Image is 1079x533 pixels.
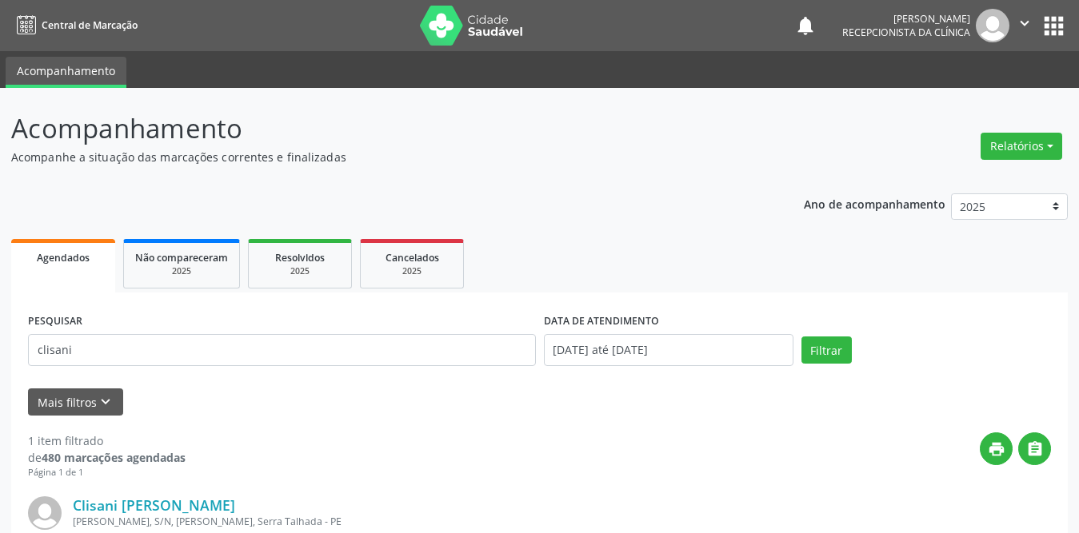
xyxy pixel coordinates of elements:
div: de [28,449,186,466]
img: img [976,9,1009,42]
label: DATA DE ATENDIMENTO [544,309,659,334]
a: Central de Marcação [11,12,138,38]
span: Cancelados [386,251,439,265]
button: Filtrar [801,336,852,364]
button:  [1018,432,1051,465]
label: PESQUISAR [28,309,82,334]
div: 2025 [135,265,228,277]
button: Relatórios [981,133,1062,160]
div: 1 item filtrado [28,432,186,449]
button: Mais filtroskeyboard_arrow_down [28,388,123,416]
button: print [980,432,1013,465]
span: Agendados [37,251,90,265]
strong: 480 marcações agendadas [42,450,186,465]
i: print [988,440,1005,458]
span: Recepcionista da clínica [842,26,970,39]
button: apps [1040,12,1068,40]
div: 2025 [260,265,340,277]
span: Resolvidos [275,251,325,265]
i:  [1016,14,1033,32]
p: Acompanhamento [11,109,751,149]
button:  [1009,9,1040,42]
span: Central de Marcação [42,18,138,32]
i: keyboard_arrow_down [97,393,114,411]
span: Não compareceram [135,251,228,265]
p: Ano de acompanhamento [804,193,945,213]
div: 2025 [372,265,452,277]
a: Acompanhamento [6,57,126,88]
div: Página 1 de 1 [28,466,186,479]
button: notifications [794,14,817,37]
div: [PERSON_NAME] [842,12,970,26]
div: [PERSON_NAME], S/N, [PERSON_NAME], Serra Talhada - PE [73,515,571,528]
input: Nome, CNS [28,334,536,366]
input: Selecione um intervalo [544,334,793,366]
i:  [1026,440,1044,458]
p: Acompanhe a situação das marcações correntes e finalizadas [11,149,751,165]
a: Clisani [PERSON_NAME] [73,496,235,514]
